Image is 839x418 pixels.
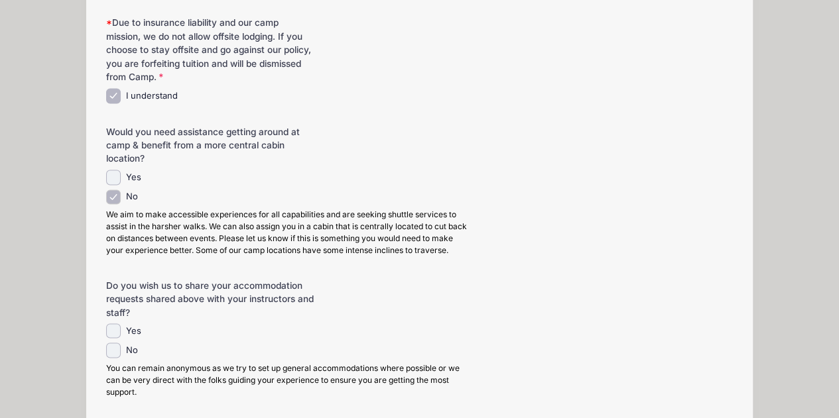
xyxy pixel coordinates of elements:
[106,16,315,83] label: Due to insurance liability and our camp mission, we do not allow offsite lodging. If you choose t...
[126,89,178,103] label: I understand
[126,190,138,203] label: No
[106,209,472,256] div: We aim to make accessible experiences for all capabilities and are seeking shuttle services to as...
[126,343,138,356] label: No
[126,324,141,337] label: Yes
[106,125,315,166] label: Would you need assistance getting around at camp & benefit from a more central cabin location?
[106,362,472,397] div: You can remain anonymous as we try to set up general accommodations where possible or we can be v...
[126,171,141,184] label: Yes
[106,278,315,319] label: Do you wish us to share your accommodation requests shared above with your instructors and staff?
